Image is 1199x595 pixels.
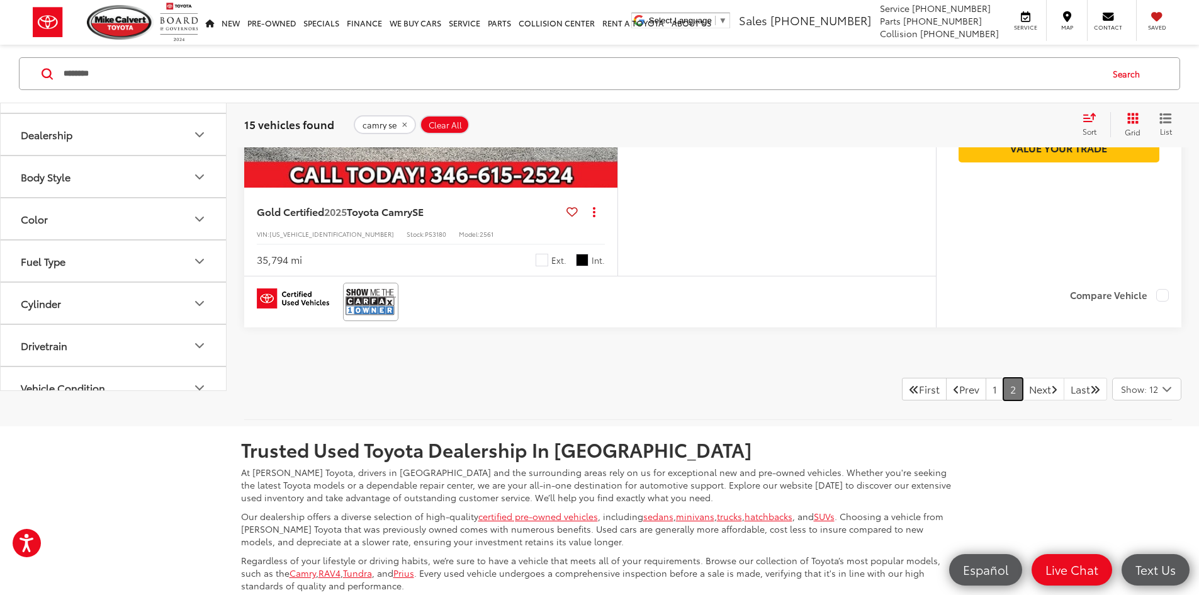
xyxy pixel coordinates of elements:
span: Toyota Camry [347,204,412,218]
button: ColorColor [1,198,227,239]
a: 1 [986,378,1004,400]
a: Tundra [343,567,372,579]
div: Vehicle Condition [21,382,105,394]
span: 2561 [480,229,493,239]
i: Next Page [1051,384,1057,394]
a: First PageFirst [902,378,947,400]
a: 2 [1003,378,1023,400]
img: Toyota Certified Used Vehicles [257,288,329,309]
img: CarFax One Owner [346,285,396,319]
i: Last Page [1090,384,1100,394]
span: Live Chat [1039,562,1105,577]
input: Search by Make, Model, or Keyword [62,59,1101,89]
span: [PHONE_NUMBER] [770,12,871,28]
a: Camry [290,567,316,579]
span: dropdown dots [593,207,595,217]
div: Fuel Type [21,255,65,267]
span: [US_VEHICLE_IDENTIFICATION_NUMBER] [269,229,394,239]
div: Dealership [192,127,207,142]
button: Select sort value [1076,112,1110,137]
span: Stock: [407,229,425,239]
span: Contact [1094,23,1122,31]
button: Clear All [420,115,470,134]
span: Clear All [429,120,462,130]
a: certified pre-owned vehicles [478,510,598,523]
span: Sales [739,12,767,28]
a: Prius [393,567,414,579]
span: Text Us [1129,562,1182,577]
span: Parts [880,14,901,27]
div: Dealership [21,128,72,140]
span: Español [957,562,1015,577]
span: Grid [1125,127,1140,137]
p: Regardless of your lifestyle or driving habits, we’re sure to have a vehicle that meets all of yo... [241,554,959,592]
a: Previous PagePrev [946,378,986,400]
span: Model: [459,229,480,239]
button: CylinderCylinder [1,283,227,324]
div: Drivetrain [21,339,67,351]
a: SUVs [814,510,835,523]
p: Our dealership offers a diverse selection of high-quality , including , , , , and . Choosing a ve... [241,510,959,548]
span: ▼ [719,16,727,25]
label: Compare Vehicle [1070,289,1169,302]
div: 35,794 mi [257,252,302,267]
span: 15 vehicles found [244,116,334,132]
a: RAV4 [318,567,341,579]
a: Live Chat [1032,554,1112,586]
span: Black [576,254,588,266]
div: Body Style [21,171,70,183]
button: Search [1101,58,1158,89]
span: Sort [1083,126,1096,137]
span: Int. [592,254,605,266]
div: Cylinder [21,297,61,309]
span: Show: 12 [1121,383,1158,395]
p: At [PERSON_NAME] Toyota, drivers in [GEOGRAPHIC_DATA] and the surrounding areas rely on us for ex... [241,466,959,504]
button: Actions [583,201,605,223]
a: sedans [643,510,673,523]
div: Cylinder [192,296,207,311]
a: minivans [676,510,714,523]
span: Map [1053,23,1081,31]
div: Fuel Type [192,254,207,269]
i: First Page [909,384,919,394]
a: Español [949,554,1022,586]
span: camry se [363,120,397,130]
button: Grid View [1110,112,1150,137]
img: Mike Calvert Toyota [87,5,154,40]
button: Vehicle ConditionVehicle Condition [1,367,227,408]
span: ​ [715,16,716,25]
button: DealershipDealership [1,114,227,155]
span: [PHONE_NUMBER] [920,27,999,40]
div: Drivetrain [192,338,207,353]
a: trucks [717,510,742,523]
span: [PHONE_NUMBER] [912,2,991,14]
span: [PHONE_NUMBER] [903,14,982,27]
i: Previous Page [953,384,959,394]
a: hatchbacks [745,510,792,523]
span: 2025 [324,204,347,218]
span: VIN: [257,229,269,239]
span: Collision [880,27,918,40]
span: Service [1011,23,1040,31]
h2: Trusted Used Toyota Dealership In [GEOGRAPHIC_DATA] [241,439,959,460]
div: Vehicle Condition [192,380,207,395]
button: List View [1150,112,1181,137]
a: LastLast Page [1064,378,1107,400]
span: SE [412,204,424,218]
button: Select number of vehicles per page [1112,378,1181,400]
span: Service [880,2,909,14]
div: Color [192,212,207,227]
span: List [1159,126,1172,137]
div: Color [21,213,48,225]
a: Gold Certified2025Toyota CamrySE [257,205,561,218]
span: Gold Certified [257,204,324,218]
button: Body StyleBody Style [1,156,227,197]
button: DrivetrainDrivetrain [1,325,227,366]
span: Saved [1143,23,1171,31]
div: Body Style [192,169,207,184]
span: Ice [536,254,548,266]
span: P53180 [425,229,446,239]
button: remove camry%20se [354,115,416,134]
a: Text Us [1122,554,1190,586]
